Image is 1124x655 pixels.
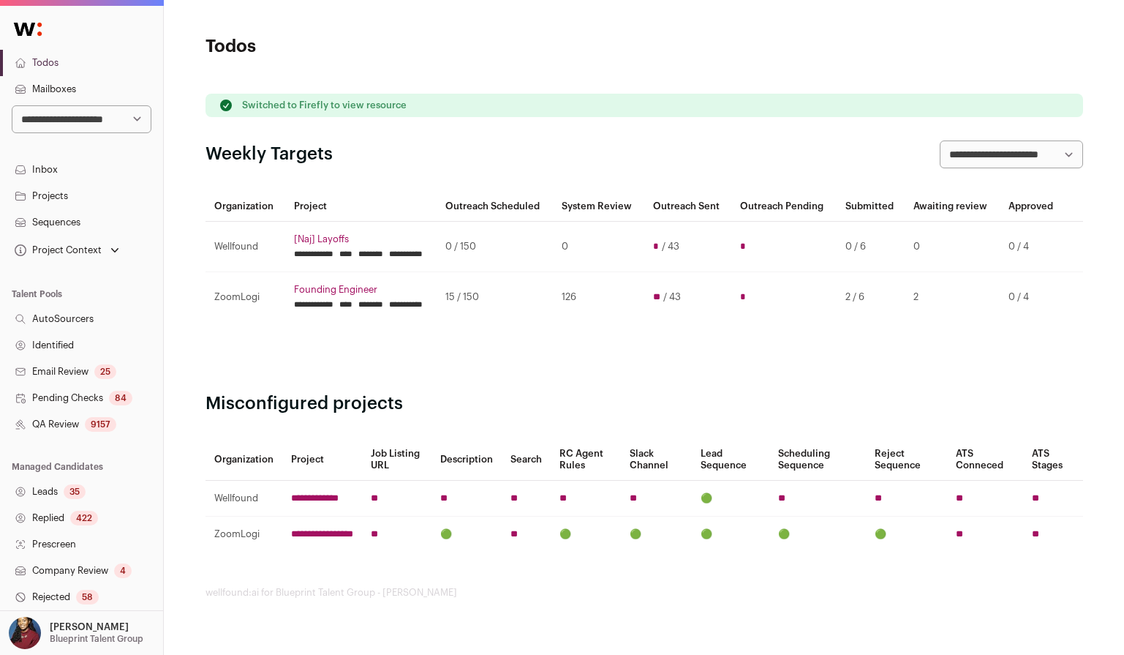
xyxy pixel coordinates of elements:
[70,511,98,525] div: 422
[362,439,432,481] th: Job Listing URL
[437,222,553,272] td: 0 / 150
[731,192,836,222] th: Outreach Pending
[553,192,644,222] th: System Review
[1023,439,1082,481] th: ATS Stages
[205,517,282,553] td: ZoomLogi
[769,439,866,481] th: Scheduling Sequence
[692,439,769,481] th: Lead Sequence
[553,222,644,272] td: 0
[50,633,143,645] p: Blueprint Talent Group
[76,590,99,605] div: 58
[431,517,502,553] td: 🟢
[285,192,437,222] th: Project
[551,517,621,553] td: 🟢
[6,15,50,44] img: Wellfound
[621,517,692,553] td: 🟢
[692,517,769,553] td: 🟢
[242,100,407,111] p: Switched to Firefly to view resource
[205,143,333,166] h2: Weekly Targets
[663,291,681,303] span: / 43
[9,617,41,649] img: 10010497-medium_jpg
[205,272,285,323] td: ZoomLogi
[437,192,553,222] th: Outreach Scheduled
[12,244,102,256] div: Project Context
[502,439,551,481] th: Search
[947,439,1023,481] th: ATS Conneced
[866,517,948,553] td: 🟢
[205,439,282,481] th: Organization
[205,481,282,517] td: Wellfound
[431,439,502,481] th: Description
[553,272,644,323] td: 126
[837,222,905,272] td: 0 / 6
[1000,222,1064,272] td: 0 / 4
[662,241,679,252] span: / 43
[64,484,86,499] div: 35
[294,233,429,245] a: [Naj] Layoffs
[94,364,116,379] div: 25
[6,617,146,649] button: Open dropdown
[769,517,866,553] td: 🟢
[205,35,498,59] h1: Todos
[644,192,731,222] th: Outreach Sent
[114,564,132,578] div: 4
[905,192,1000,222] th: Awaiting review
[294,284,429,296] a: Founding Engineer
[551,439,621,481] th: RC Agent Rules
[205,222,285,272] td: Wellfound
[1000,272,1064,323] td: 0 / 4
[205,192,285,222] th: Organization
[692,481,769,517] td: 🟢
[437,272,553,323] td: 15 / 150
[282,439,362,481] th: Project
[837,192,905,222] th: Submitted
[621,439,692,481] th: Slack Channel
[205,587,1083,599] footer: wellfound:ai for Blueprint Talent Group - [PERSON_NAME]
[85,417,116,432] div: 9157
[837,272,905,323] td: 2 / 6
[109,391,132,405] div: 84
[905,222,1000,272] td: 0
[12,240,122,261] button: Open dropdown
[50,621,129,633] p: [PERSON_NAME]
[1000,192,1064,222] th: Approved
[205,392,1083,416] h2: Misconfigured projects
[866,439,948,481] th: Reject Sequence
[905,272,1000,323] td: 2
